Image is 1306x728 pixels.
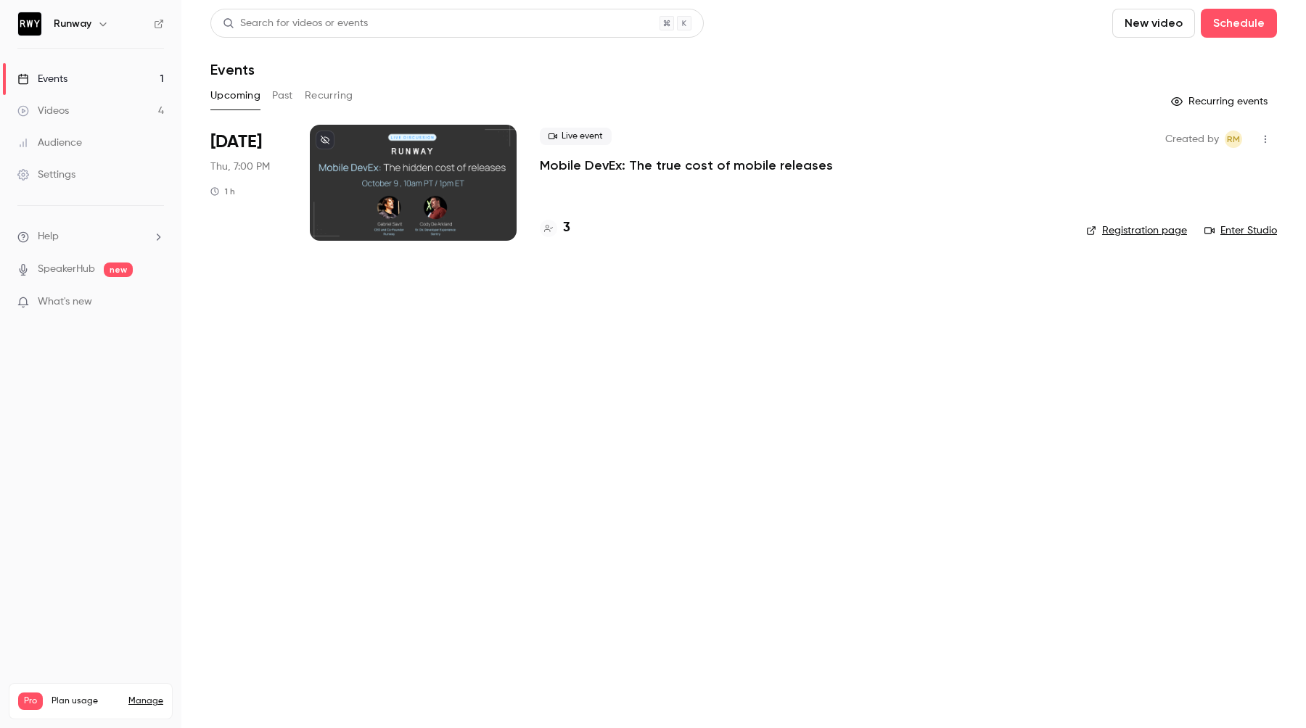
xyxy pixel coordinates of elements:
[1165,131,1219,148] span: Created by
[210,186,235,197] div: 1 h
[540,128,612,145] span: Live event
[17,136,82,150] div: Audience
[1112,9,1195,38] button: New video
[223,16,368,31] div: Search for videos or events
[17,72,67,86] div: Events
[1201,9,1277,38] button: Schedule
[104,262,133,277] span: new
[1165,90,1277,113] button: Recurring events
[38,294,92,310] span: What's new
[18,692,43,710] span: Pro
[305,84,353,107] button: Recurring
[540,218,570,238] a: 3
[210,131,262,154] span: [DATE]
[210,84,260,107] button: Upcoming
[17,104,69,118] div: Videos
[38,229,59,244] span: Help
[540,157,833,174] a: Mobile DevEx: The true cost of mobile releases
[128,695,163,707] a: Manage
[1086,223,1187,238] a: Registration page
[210,160,270,174] span: Thu, 7:00 PM
[272,84,293,107] button: Past
[563,218,570,238] h4: 3
[17,167,75,182] div: Settings
[1227,131,1240,148] span: RM
[18,12,41,36] img: Runway
[210,125,287,241] div: Oct 9 Thu, 1:00 PM (America/New York)
[17,229,164,244] li: help-dropdown-opener
[210,61,255,78] h1: Events
[1225,131,1242,148] span: Riley Maguire
[52,695,120,707] span: Plan usage
[54,17,91,31] h6: Runway
[1204,223,1277,238] a: Enter Studio
[38,262,95,277] a: SpeakerHub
